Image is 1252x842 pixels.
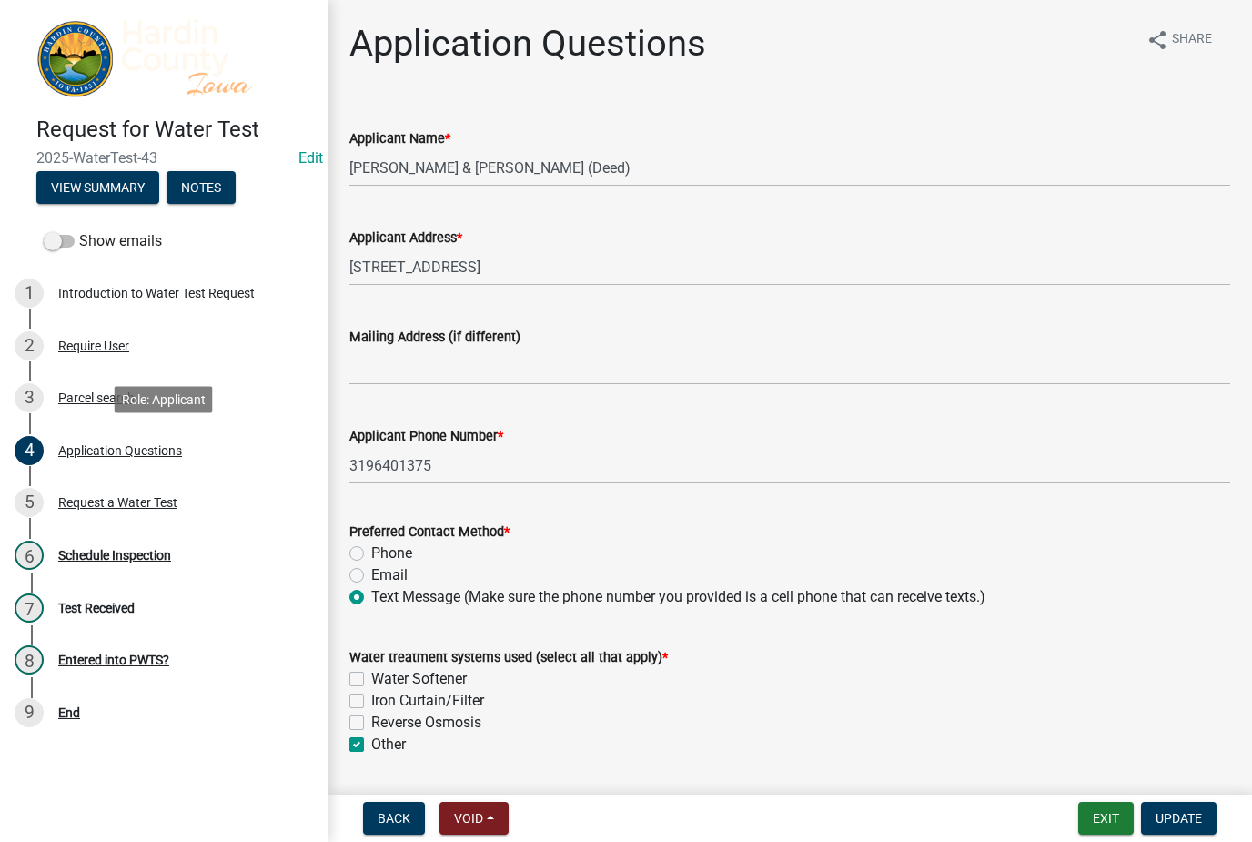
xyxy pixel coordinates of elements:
[349,431,503,443] label: Applicant Phone Number
[58,602,135,614] div: Test Received
[454,811,483,826] span: Void
[36,149,291,167] span: 2025-WaterTest-43
[439,802,509,835] button: Void
[58,287,255,299] div: Introduction to Water Test Request
[15,279,44,308] div: 1
[58,340,129,352] div: Require User
[371,668,467,690] label: Water Softener
[15,593,44,623] div: 7
[36,182,159,197] wm-modal-confirm: Summary
[349,652,668,664] label: Water treatment systems used (select all that apply)
[15,436,44,465] div: 4
[167,171,236,204] button: Notes
[58,706,80,719] div: End
[298,149,323,167] wm-modal-confirm: Edit Application Number
[15,488,44,517] div: 5
[371,564,408,586] label: Email
[298,149,323,167] a: Edit
[371,734,406,756] label: Other
[15,331,44,360] div: 2
[378,811,410,826] span: Back
[363,802,425,835] button: Back
[58,496,177,509] div: Request a Water Test
[58,391,135,404] div: Parcel search
[1146,29,1168,51] i: share
[349,526,510,539] label: Preferred Contact Method
[1172,29,1212,51] span: Share
[1132,22,1227,57] button: shareShare
[15,698,44,727] div: 9
[371,586,985,608] label: Text Message (Make sure the phone number you provided is a cell phone that can receive texts.)
[349,331,520,344] label: Mailing Address (if different)
[349,232,462,245] label: Applicant Address
[1078,802,1134,835] button: Exit
[36,19,298,97] img: Hardin County, Iowa
[1141,802,1217,835] button: Update
[371,712,481,734] label: Reverse Osmosis
[36,171,159,204] button: View Summary
[15,541,44,570] div: 6
[58,549,171,562] div: Schedule Inspection
[371,543,412,564] label: Phone
[44,230,162,252] label: Show emails
[58,444,182,457] div: Application Questions
[15,383,44,412] div: 3
[15,645,44,675] div: 8
[371,690,484,712] label: Iron Curtain/Filter
[115,386,213,412] div: Role: Applicant
[1156,811,1202,826] span: Update
[36,117,313,143] h4: Request for Water Test
[167,182,236,197] wm-modal-confirm: Notes
[349,22,706,66] h1: Application Questions
[58,654,169,666] div: Entered into PWTS?
[349,133,450,146] label: Applicant Name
